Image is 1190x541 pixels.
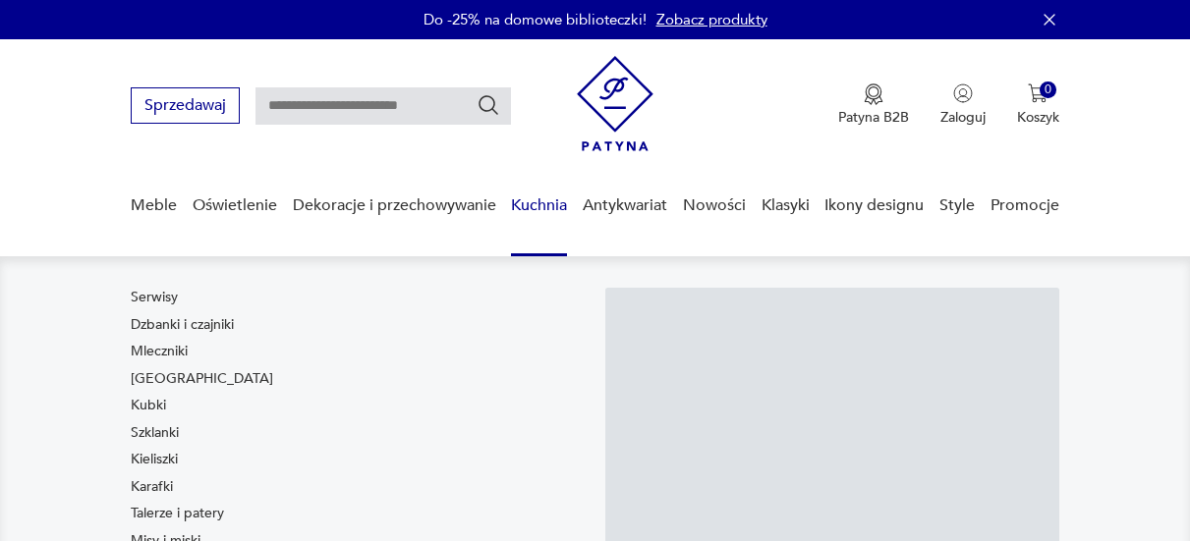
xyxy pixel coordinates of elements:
[131,423,179,443] a: Szklanki
[511,168,567,243] a: Kuchnia
[1028,83,1048,103] img: Ikona koszyka
[824,168,924,243] a: Ikony designu
[683,168,746,243] a: Nowości
[838,83,909,127] a: Ikona medaluPatyna B2B
[762,168,810,243] a: Klasyki
[131,369,273,389] a: [GEOGRAPHIC_DATA]
[131,396,166,415] a: Kubki
[131,450,178,469] a: Kieliszki
[131,288,178,307] a: Serwisy
[864,83,883,105] img: Ikona medalu
[1017,83,1059,127] button: 0Koszyk
[940,83,986,127] button: Zaloguj
[131,504,224,523] a: Talerze i patery
[424,10,647,29] p: Do -25% na domowe biblioteczki!
[477,93,500,117] button: Szukaj
[838,83,909,127] button: Patyna B2B
[1040,81,1056,98] div: 0
[953,83,973,103] img: Ikonka użytkownika
[293,168,496,243] a: Dekoracje i przechowywanie
[131,477,173,497] a: Karafki
[1017,108,1059,127] p: Koszyk
[991,168,1059,243] a: Promocje
[939,168,975,243] a: Style
[838,108,909,127] p: Patyna B2B
[131,100,240,114] a: Sprzedawaj
[131,342,188,361] a: Mleczniki
[131,87,240,124] button: Sprzedawaj
[131,315,234,335] a: Dzbanki i czajniki
[583,168,667,243] a: Antykwariat
[940,108,986,127] p: Zaloguj
[577,56,653,151] img: Patyna - sklep z meblami i dekoracjami vintage
[656,10,767,29] a: Zobacz produkty
[131,168,177,243] a: Meble
[193,168,277,243] a: Oświetlenie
